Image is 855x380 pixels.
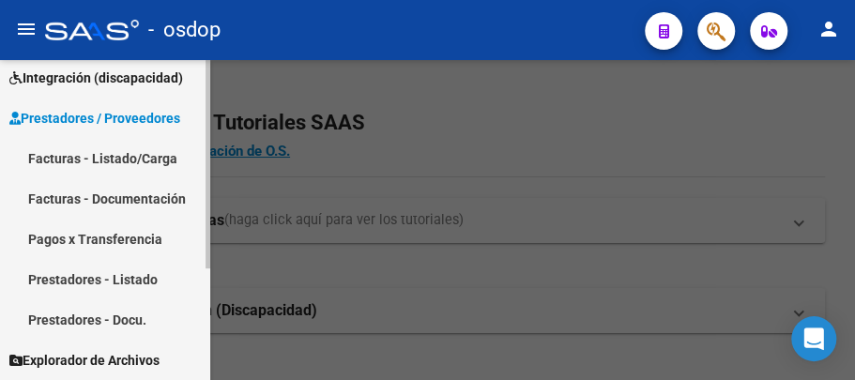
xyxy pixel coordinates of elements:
span: Prestadores / Proveedores [9,108,180,129]
mat-icon: menu [15,18,38,40]
span: - osdop [148,9,221,51]
span: Integración (discapacidad) [9,68,183,88]
div: Open Intercom Messenger [791,316,836,361]
mat-icon: person [817,18,840,40]
span: Explorador de Archivos [9,350,160,371]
